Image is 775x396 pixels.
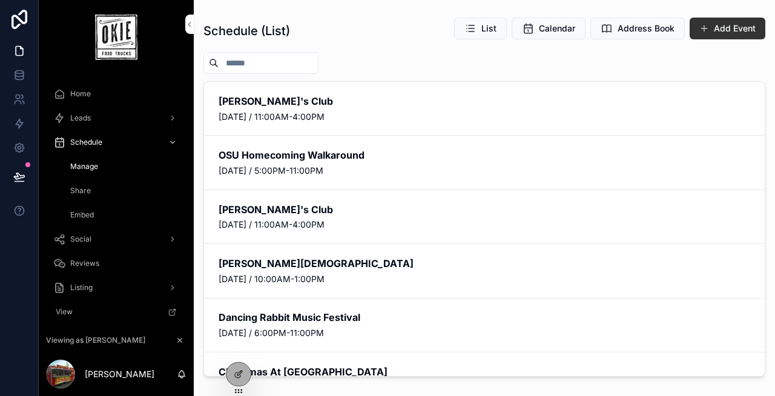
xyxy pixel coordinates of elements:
[590,18,685,39] button: Address Book
[203,22,290,39] h1: Schedule (List)
[70,186,91,196] span: Share
[219,311,750,324] h2: Dancing Rabbit Music Festival
[70,234,91,244] span: Social
[46,131,186,153] a: Schedule
[46,335,145,345] span: Viewing as [PERSON_NAME]
[70,113,91,123] span: Leads
[219,148,750,162] h2: OSU Homecoming Walkaround
[454,18,507,39] button: List
[219,165,750,177] span: [DATE] / 5:00PM-11:00PM
[70,137,102,147] span: Schedule
[219,94,750,108] h2: [PERSON_NAME]'s Club
[512,18,585,39] button: Calendar
[85,368,154,380] p: [PERSON_NAME]
[61,204,186,226] a: Embed
[219,257,750,270] h2: [PERSON_NAME][DEMOGRAPHIC_DATA]
[219,327,750,339] span: [DATE] / 6:00PM-11:00PM
[46,301,186,323] a: View
[56,307,73,317] span: View
[46,83,186,105] a: Home
[481,22,496,35] span: List
[46,228,186,250] a: Social
[219,273,750,285] span: [DATE] / 10:00AM-1:00PM
[618,22,674,35] span: Address Book
[219,365,750,378] h2: Christmas At [GEOGRAPHIC_DATA]
[219,111,750,123] span: [DATE] / 11:00AM-4:00PM
[95,15,137,60] img: App logo
[46,277,186,299] a: Listing
[690,18,765,39] button: Add Event
[46,252,186,274] a: Reviews
[539,22,575,35] span: Calendar
[70,89,91,99] span: Home
[61,180,186,202] a: Share
[219,219,750,231] span: [DATE] / 11:00AM-4:00PM
[219,203,750,216] h2: [PERSON_NAME]'s Club
[46,107,186,129] a: Leads
[70,210,94,220] span: Embed
[61,156,186,177] a: Manage
[70,283,93,292] span: Listing
[70,259,99,268] span: Reviews
[39,74,194,329] div: scrollable content
[70,162,98,171] span: Manage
